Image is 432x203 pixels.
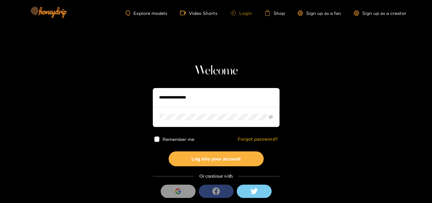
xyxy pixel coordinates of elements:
span: Remember me [163,137,194,142]
a: Login [230,11,252,16]
a: Sign up as a creator [354,10,406,16]
a: Forgot password? [238,136,278,142]
a: Video Shorts [180,10,217,16]
span: eye-invisible [269,115,273,119]
a: Explore models [126,10,167,16]
span: video-camera [180,10,189,16]
a: Shop [265,10,285,16]
button: Log into your account [169,151,264,166]
h1: Welcome [153,63,280,79]
a: Sign up as a fan [298,10,341,16]
div: Or continue with [153,173,280,180]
